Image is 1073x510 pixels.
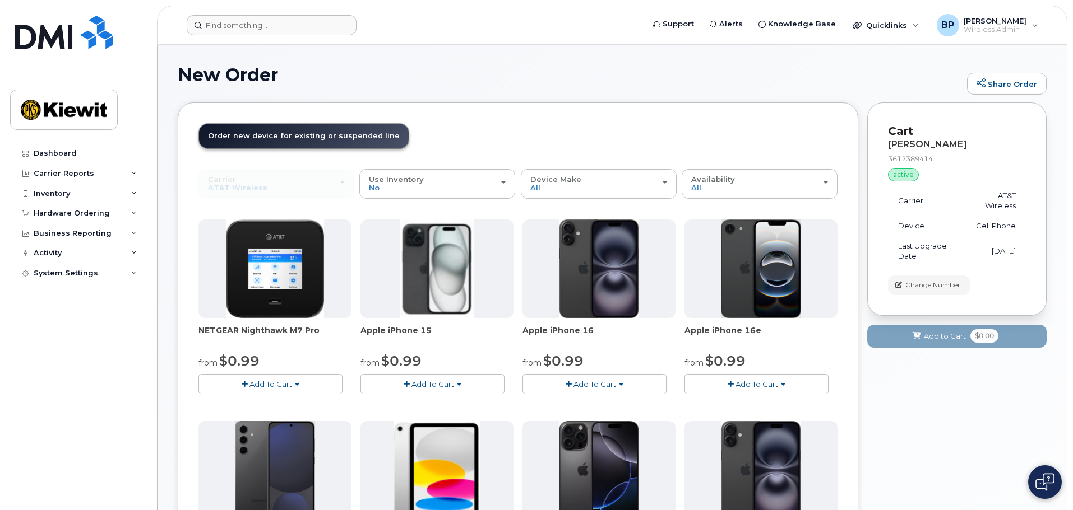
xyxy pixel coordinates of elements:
div: Apple iPhone 16e [684,325,838,347]
button: Add To Cart [198,374,343,394]
td: Last Upgrade Date [888,236,963,266]
span: Add To Cart [411,380,454,389]
span: Device Make [530,175,581,184]
span: Add To Cart [249,380,292,389]
h1: New Order [178,65,961,85]
p: Cart [888,123,1026,139]
span: Use Inventory [369,175,424,184]
img: iphone16e.png [721,219,802,318]
small: from [198,358,218,368]
span: Availability [691,175,735,184]
span: $0.99 [381,353,422,369]
img: iphone_16_plus.png [559,219,639,318]
span: $0.99 [705,353,746,369]
td: Carrier [888,186,963,216]
img: nighthawk_m7_pro.png [226,219,325,318]
div: [PERSON_NAME] [888,139,1026,149]
td: AT&T Wireless [963,186,1026,216]
span: Add to Cart [924,331,966,341]
span: $0.99 [543,353,584,369]
div: Apple iPhone 16 [522,325,676,347]
td: Cell Phone [963,216,1026,236]
small: from [522,358,542,368]
div: 3612389414 [888,154,1026,163]
td: [DATE] [963,236,1026,266]
button: Use Inventory No [359,169,515,198]
span: $0.99 [219,353,260,369]
button: Add to Cart $0.00 [867,325,1047,348]
button: Change Number [888,275,970,295]
button: Availability All [682,169,838,198]
div: active [888,168,919,181]
small: from [684,358,704,368]
div: NETGEAR Nighthawk M7 Pro [198,325,351,347]
span: Add To Cart [573,380,616,389]
div: Apple iPhone 15 [360,325,514,347]
a: Share Order [967,73,1047,95]
small: from [360,358,380,368]
td: Device [888,216,963,236]
span: All [691,183,701,192]
img: iphone15.jpg [400,219,474,318]
span: Add To Cart [736,380,778,389]
span: $0.00 [970,329,998,343]
span: Change Number [905,280,960,290]
button: Add To Cart [360,374,505,394]
button: Add To Cart [522,374,667,394]
img: Open chat [1035,473,1054,491]
button: Device Make All [521,169,677,198]
button: Add To Cart [684,374,829,394]
span: No [369,183,380,192]
span: Order new device for existing or suspended line [208,132,400,140]
span: All [530,183,540,192]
